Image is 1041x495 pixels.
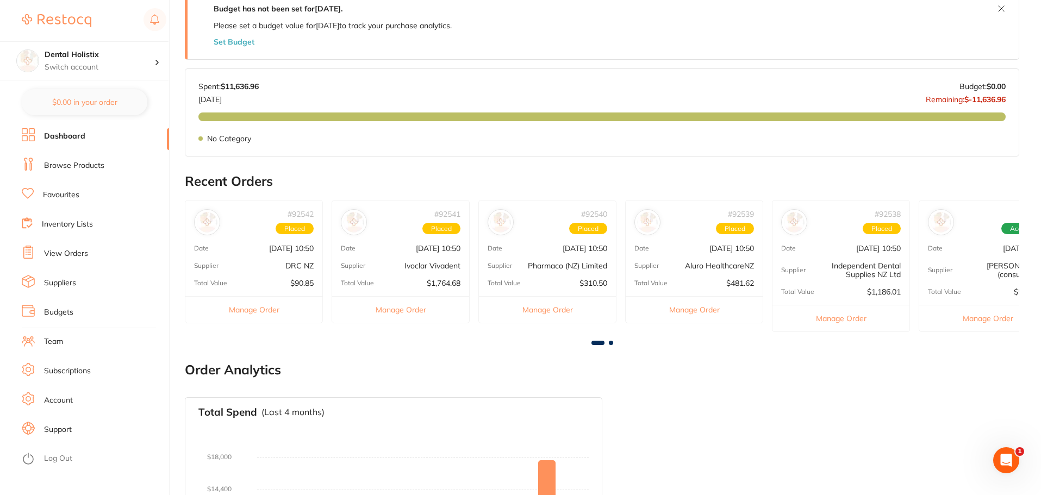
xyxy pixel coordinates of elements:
[42,219,93,230] a: Inventory Lists
[44,453,72,464] a: Log Out
[1015,447,1024,456] span: 1
[626,296,763,323] button: Manage Order
[261,407,325,417] p: (Last 4 months)
[214,4,342,14] strong: Budget has not been set for [DATE] .
[709,244,754,253] p: [DATE] 10:50
[959,82,1006,91] p: Budget:
[863,223,901,235] span: Placed
[194,279,227,287] p: Total Value
[214,37,254,46] button: Set Budget
[197,212,217,233] img: DRC NZ
[685,261,754,270] p: Aluro HealthcareNZ
[194,245,209,252] p: Date
[875,210,901,218] p: # 92538
[22,14,91,27] img: Restocq Logo
[22,89,147,115] button: $0.00 in your order
[198,91,259,104] p: [DATE]
[781,288,814,296] p: Total Value
[332,296,469,323] button: Manage Order
[404,261,460,270] p: Ivoclar Vivadent
[416,244,460,253] p: [DATE] 10:50
[772,305,909,331] button: Manage Order
[276,223,314,235] span: Placed
[488,262,512,270] p: Supplier
[931,212,951,233] img: Henry Schein Halas (consumables)
[269,244,314,253] p: [DATE] 10:50
[579,279,607,287] p: $310.50
[427,279,460,287] p: $1,764.68
[344,212,364,233] img: Ivoclar Vivadent
[926,91,1006,104] p: Remaining:
[341,262,365,270] p: Supplier
[44,131,85,142] a: Dashboard
[45,62,154,73] p: Switch account
[43,190,79,200] a: Favourites
[422,223,460,235] span: Placed
[285,261,314,270] p: DRC NZ
[728,210,754,218] p: # 92539
[44,248,88,259] a: View Orders
[867,287,901,296] p: $1,186.01
[479,296,616,323] button: Manage Order
[569,223,607,235] span: Placed
[726,279,754,287] p: $481.62
[341,245,356,252] p: Date
[17,50,39,72] img: Dental Holistix
[194,262,219,270] p: Supplier
[185,296,322,323] button: Manage Order
[784,212,805,233] img: Independent Dental Supplies NZ Ltd
[221,82,259,91] strong: $11,636.96
[781,245,796,252] p: Date
[198,82,259,91] p: Spent:
[44,307,73,318] a: Budgets
[44,366,91,377] a: Subscriptions
[185,362,1019,378] h2: Order Analytics
[214,21,452,30] p: Please set a budget value for [DATE] to track your purchase analytics.
[637,212,658,233] img: Aluro HealthcareNZ
[993,447,1019,473] iframe: Intercom live chat
[716,223,754,235] span: Placed
[581,210,607,218] p: # 92540
[634,279,668,287] p: Total Value
[207,134,251,143] p: No Category
[781,266,806,274] p: Supplier
[928,288,961,296] p: Total Value
[563,244,607,253] p: [DATE] 10:50
[290,279,314,287] p: $90.85
[964,95,1006,104] strong: $-11,636.96
[856,244,901,253] p: [DATE] 10:50
[490,212,511,233] img: Pharmaco (NZ) Limited
[22,450,166,468] button: Log Out
[341,279,374,287] p: Total Value
[634,262,659,270] p: Supplier
[928,266,952,274] p: Supplier
[44,278,76,289] a: Suppliers
[806,261,901,279] p: Independent Dental Supplies NZ Ltd
[45,49,154,60] h4: Dental Holistix
[634,245,649,252] p: Date
[488,279,521,287] p: Total Value
[22,8,91,33] a: Restocq Logo
[288,210,314,218] p: # 92542
[44,395,73,406] a: Account
[185,174,1019,189] h2: Recent Orders
[928,245,943,252] p: Date
[198,406,257,418] h3: Total Spend
[44,424,72,435] a: Support
[488,245,502,252] p: Date
[987,82,1006,91] strong: $0.00
[44,336,63,347] a: Team
[44,160,104,171] a: Browse Products
[528,261,607,270] p: Pharmaco (NZ) Limited
[434,210,460,218] p: # 92541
